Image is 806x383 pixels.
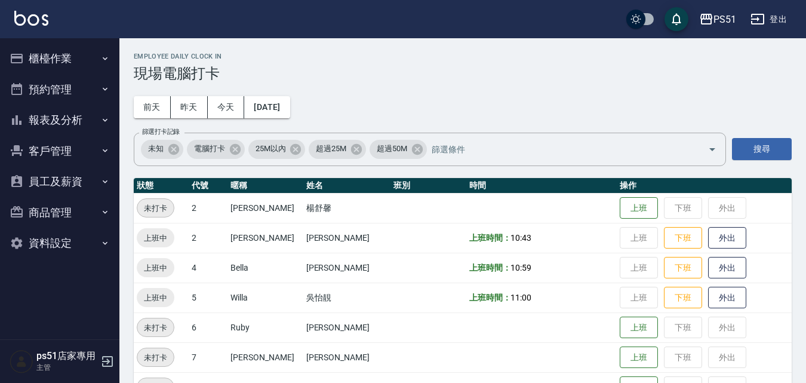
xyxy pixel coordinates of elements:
[370,140,427,159] div: 超過50M
[137,321,174,334] span: 未打卡
[510,293,531,302] span: 11:00
[617,178,792,194] th: 操作
[142,127,180,136] label: 篩選打卡記錄
[189,193,227,223] td: 2
[309,143,353,155] span: 超過25M
[303,193,391,223] td: 楊舒馨
[620,197,658,219] button: 上班
[14,11,48,26] img: Logo
[227,283,303,312] td: Willa
[309,140,366,159] div: 超過25M
[510,263,531,272] span: 10:59
[665,7,688,31] button: save
[227,312,303,342] td: Ruby
[36,350,97,362] h5: ps51店家專用
[134,65,792,82] h3: 現場電腦打卡
[303,223,391,253] td: [PERSON_NAME]
[137,232,174,244] span: 上班中
[732,138,792,160] button: 搜尋
[189,253,227,283] td: 4
[5,74,115,105] button: 預約管理
[137,351,174,364] span: 未打卡
[227,253,303,283] td: Bella
[244,96,290,118] button: [DATE]
[303,312,391,342] td: [PERSON_NAME]
[5,166,115,197] button: 員工及薪資
[227,342,303,372] td: [PERSON_NAME]
[664,257,702,279] button: 下班
[303,342,391,372] td: [PERSON_NAME]
[171,96,208,118] button: 昨天
[189,312,227,342] td: 6
[746,8,792,30] button: 登出
[5,136,115,167] button: 客戶管理
[227,178,303,194] th: 暱稱
[227,193,303,223] td: [PERSON_NAME]
[5,43,115,74] button: 櫃檯作業
[303,283,391,312] td: 吳怡靚
[390,178,466,194] th: 班別
[189,342,227,372] td: 7
[227,223,303,253] td: [PERSON_NAME]
[708,227,746,249] button: 外出
[134,96,171,118] button: 前天
[137,202,174,215] span: 未打卡
[5,197,115,228] button: 商品管理
[370,143,414,155] span: 超過50M
[141,143,171,155] span: 未知
[664,287,702,309] button: 下班
[5,105,115,136] button: 報表及分析
[208,96,245,118] button: 今天
[248,140,306,159] div: 25M以內
[187,143,232,155] span: 電腦打卡
[664,227,702,249] button: 下班
[303,253,391,283] td: [PERSON_NAME]
[466,178,617,194] th: 時間
[137,292,174,304] span: 上班中
[189,223,227,253] td: 2
[429,139,687,160] input: 篩選條件
[713,12,736,27] div: PS51
[708,287,746,309] button: 外出
[189,283,227,312] td: 5
[36,362,97,373] p: 主管
[469,293,511,302] b: 上班時間：
[137,262,174,274] span: 上班中
[703,140,722,159] button: Open
[187,140,245,159] div: 電腦打卡
[708,257,746,279] button: 外出
[189,178,227,194] th: 代號
[5,228,115,259] button: 資料設定
[694,7,741,32] button: PS51
[303,178,391,194] th: 姓名
[510,233,531,243] span: 10:43
[620,317,658,339] button: 上班
[248,143,293,155] span: 25M以內
[469,263,511,272] b: 上班時間：
[134,178,189,194] th: 狀態
[134,53,792,60] h2: Employee Daily Clock In
[141,140,183,159] div: 未知
[469,233,511,243] b: 上班時間：
[10,350,33,373] img: Person
[620,347,658,369] button: 上班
